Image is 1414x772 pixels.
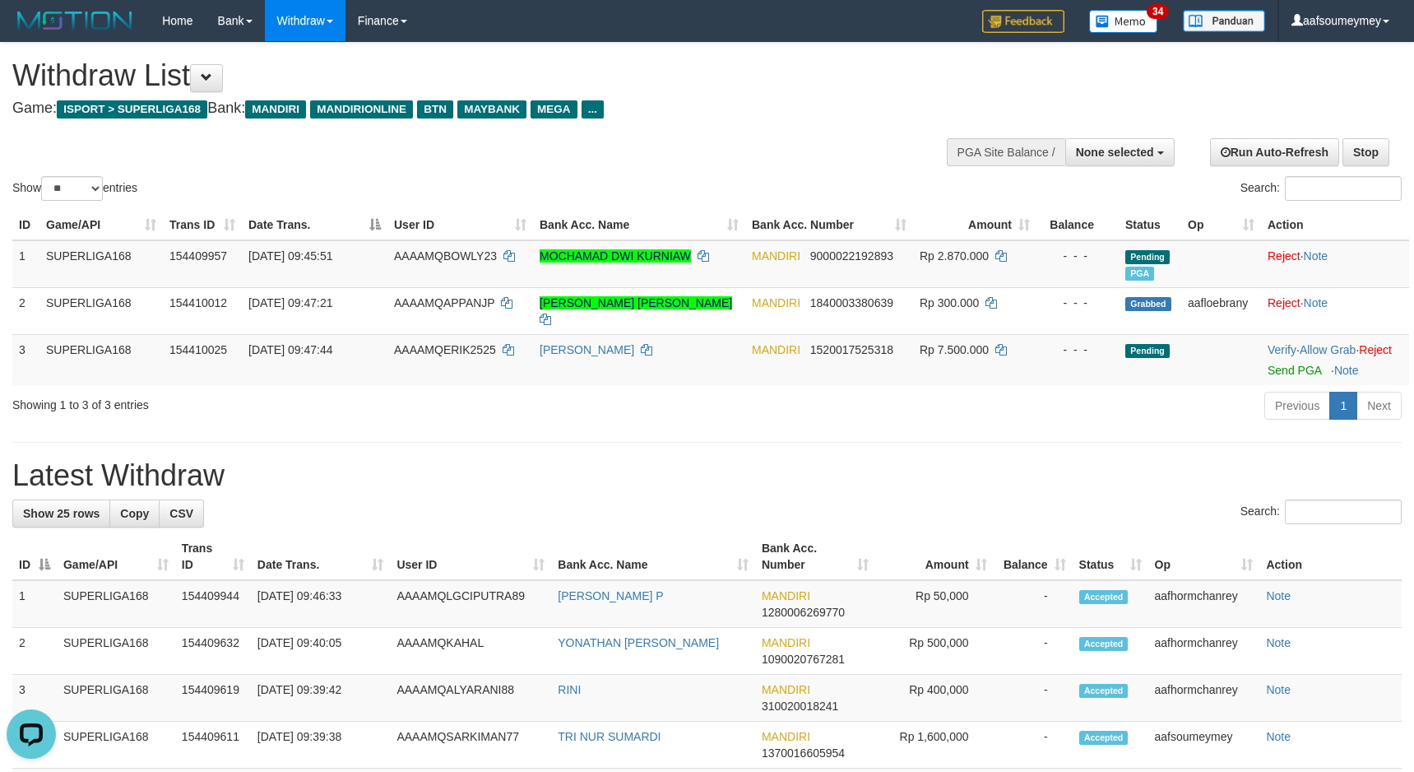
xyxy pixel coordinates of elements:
select: Showentries [41,176,103,201]
span: 154410012 [169,296,227,309]
td: - [994,628,1073,675]
th: Amount: activate to sort column ascending [913,210,1036,240]
th: Game/API: activate to sort column ascending [39,210,163,240]
label: Show entries [12,176,137,201]
span: AAAAMQBOWLY23 [394,249,497,263]
td: aafhormchanrey [1148,675,1260,722]
img: Feedback.jpg [982,10,1064,33]
td: - [994,580,1073,628]
span: MAYBANK [457,100,526,119]
td: - [994,675,1073,722]
td: 2 [12,628,57,675]
th: Game/API: activate to sort column ascending [57,533,175,580]
td: AAAAMQKAHAL [390,628,551,675]
a: Note [1266,683,1291,696]
th: Balance: activate to sort column ascending [994,533,1073,580]
span: [DATE] 09:47:21 [248,296,332,309]
img: panduan.png [1183,10,1265,32]
a: [PERSON_NAME] [540,343,634,356]
span: Rp 300.000 [920,296,979,309]
span: None selected [1076,146,1154,159]
td: SUPERLIGA168 [57,628,175,675]
th: Status [1119,210,1181,240]
a: Show 25 rows [12,500,110,528]
td: 154409611 [175,722,251,769]
th: User ID: activate to sort column ascending [387,210,533,240]
td: aafsoumeymey [1148,722,1260,769]
button: Open LiveChat chat widget [7,7,56,56]
img: MOTION_logo.png [12,8,137,33]
input: Search: [1285,176,1402,201]
td: [DATE] 09:39:42 [251,675,391,722]
span: Marked by aafsoumeymey [1125,267,1154,281]
a: [PERSON_NAME] P [558,589,663,602]
span: [DATE] 09:45:51 [248,249,332,263]
a: 1 [1329,392,1357,420]
th: Date Trans.: activate to sort column ascending [251,533,391,580]
td: 154409944 [175,580,251,628]
span: MANDIRI [762,589,810,602]
span: ISPORT > SUPERLIGA168 [57,100,207,119]
td: SUPERLIGA168 [39,240,163,288]
a: YONATHAN [PERSON_NAME] [558,636,719,649]
span: MANDIRI [752,343,800,356]
a: Note [1304,249,1328,263]
td: SUPERLIGA168 [57,580,175,628]
a: Reject [1268,296,1300,309]
span: 34 [1147,4,1169,19]
th: Action [1261,210,1409,240]
span: CSV [169,507,193,520]
th: ID: activate to sort column descending [12,533,57,580]
span: Show 25 rows [23,507,100,520]
span: [DATE] 09:47:44 [248,343,332,356]
td: aafloebrany [1181,287,1261,334]
div: - - - [1043,342,1112,358]
td: 154409619 [175,675,251,722]
td: Rp 500,000 [875,628,994,675]
td: 3 [12,334,39,385]
label: Search: [1240,500,1402,524]
a: Next [1356,392,1402,420]
th: Bank Acc. Name: activate to sort column ascending [551,533,755,580]
a: Note [1266,589,1291,602]
div: - - - [1043,248,1112,264]
a: Send PGA [1268,364,1321,377]
span: Copy 1370016605954 to clipboard [762,746,845,760]
td: · · [1261,334,1409,385]
a: Reject [1359,343,1392,356]
th: Op: activate to sort column ascending [1181,210,1261,240]
span: Grabbed [1125,297,1171,311]
span: MANDIRI [762,683,810,696]
th: Op: activate to sort column ascending [1148,533,1260,580]
a: TRI NUR SUMARDI [558,730,661,743]
td: Rp 1,600,000 [875,722,994,769]
a: Verify [1268,343,1296,356]
div: Showing 1 to 3 of 3 entries [12,390,577,413]
h1: Latest Withdraw [12,459,1402,492]
input: Search: [1285,500,1402,524]
a: [PERSON_NAME] [PERSON_NAME] [540,296,732,309]
h4: Game: Bank: [12,100,926,117]
span: AAAAMQERIK2525 [394,343,496,356]
span: Copy [120,507,149,520]
span: MEGA [531,100,577,119]
th: Bank Acc. Number: activate to sort column ascending [755,533,875,580]
span: Accepted [1079,637,1129,651]
span: Pending [1125,250,1170,264]
a: Allow Grab [1300,343,1356,356]
td: · [1261,287,1409,334]
td: · [1261,240,1409,288]
span: Accepted [1079,684,1129,698]
span: MANDIRI [762,636,810,649]
span: Copy 1840003380639 to clipboard [810,296,893,309]
a: Note [1266,730,1291,743]
div: PGA Site Balance / [947,138,1065,166]
span: MANDIRIONLINE [310,100,413,119]
span: BTN [417,100,453,119]
a: Note [1304,296,1328,309]
td: 1 [12,240,39,288]
td: SUPERLIGA168 [57,675,175,722]
div: - - - [1043,295,1112,311]
th: Bank Acc. Name: activate to sort column ascending [533,210,745,240]
span: Pending [1125,344,1170,358]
